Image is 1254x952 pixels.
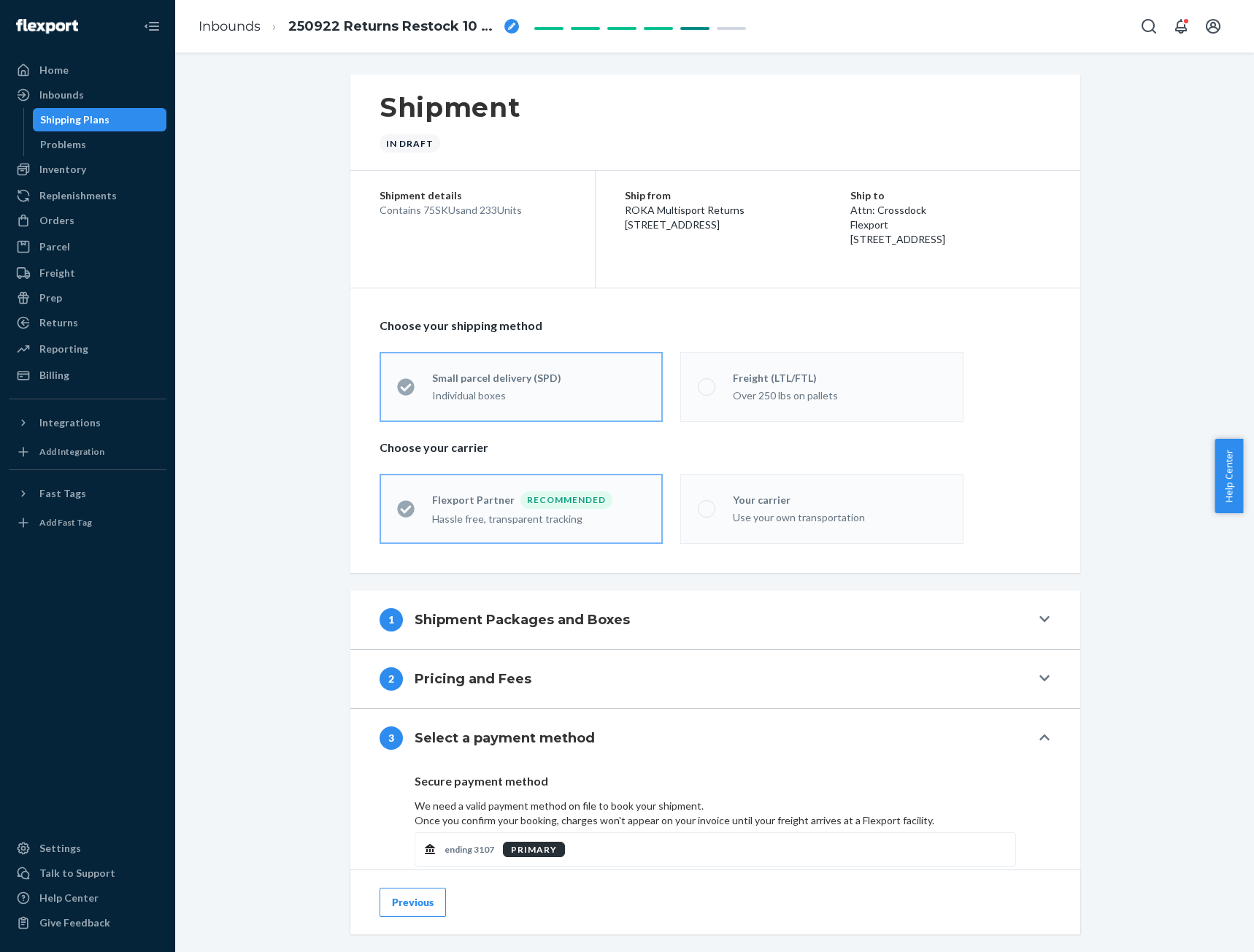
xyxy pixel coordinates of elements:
[380,608,403,632] div: 1
[39,188,117,203] div: Replenishments
[16,19,78,34] img: Flexport logo
[1134,12,1163,41] button: Open Search Box
[39,162,86,177] div: Inventory
[850,203,1051,218] p: Attn: Crossdock
[40,112,109,127] div: Shipping Plans
[39,915,110,930] div: Give Feedback
[39,315,78,330] div: Returns
[39,516,92,529] div: Add Fast Tag
[380,188,566,203] p: Shipment details
[9,364,166,387] a: Billing
[380,134,440,153] div: In draft
[39,841,81,856] div: Settings
[39,415,101,430] div: Integrations
[1166,12,1196,41] button: Open notifications
[733,388,946,403] div: Over 250 lbs on pallets
[39,239,70,254] div: Parcel
[39,486,86,501] div: Fast Tags
[350,591,1080,649] button: 1Shipment Packages and Boxes
[380,667,403,691] div: 2
[9,83,166,107] a: Inbounds
[380,203,566,218] div: Contains 75 SKUs and 233 Units
[9,337,166,361] a: Reporting
[9,235,166,258] a: Parcel
[39,63,69,77] div: Home
[9,440,166,464] a: Add Integration
[40,137,86,152] div: Problems
[39,891,99,905] div: Help Center
[1215,439,1243,513] button: Help Center
[432,388,645,403] div: Individual boxes
[9,911,166,934] button: Give Feedback
[415,610,630,629] h4: Shipment Packages and Boxes
[432,512,645,526] div: Hassle free, transparent tracking
[33,133,167,156] a: Problems
[9,861,166,885] a: Talk to Support
[415,799,1016,828] p: We need a valid payment method on file to book your shipment.
[39,445,104,458] div: Add Integration
[288,18,499,37] span: 250922 Returns Restock 10 Box
[9,286,166,310] a: Prep
[380,318,1051,334] p: Choose your shipping method
[850,233,945,245] span: [STREET_ADDRESS]
[380,439,1051,456] p: Choose your carrier
[1199,12,1228,41] button: Open account menu
[9,837,166,860] a: Settings
[733,510,946,525] div: Use your own transportation
[520,491,612,509] div: Recommended
[350,650,1080,708] button: 2Pricing and Fees
[9,209,166,232] a: Orders
[380,92,520,123] h1: Shipment
[625,204,745,231] span: ROKA Multisport Returns [STREET_ADDRESS]
[9,411,166,434] button: Integrations
[39,342,88,356] div: Reporting
[380,888,446,917] button: Previous
[415,729,595,748] h4: Select a payment method
[415,813,1016,828] p: Once you confirm your booking, charges won't appear on your invoice until your freight arrives at...
[503,842,565,857] div: PRIMARY
[137,12,166,41] button: Close Navigation
[33,108,167,131] a: Shipping Plans
[9,482,166,505] button: Fast Tags
[39,866,115,880] div: Talk to Support
[850,188,1051,203] p: Ship to
[39,213,74,228] div: Orders
[625,188,850,203] p: Ship from
[9,261,166,285] a: Freight
[39,291,62,305] div: Prep
[9,184,166,207] a: Replenishments
[415,773,1016,790] p: Secure payment method
[432,371,645,385] div: Small parcel delivery (SPD)
[187,5,531,48] ol: breadcrumbs
[9,158,166,181] a: Inventory
[9,58,166,82] a: Home
[380,726,403,750] div: 3
[199,18,261,34] a: Inbounds
[39,266,75,280] div: Freight
[850,218,1051,232] p: Flexport
[432,493,520,507] div: Flexport Partner
[733,493,946,507] div: Your carrier
[350,709,1080,767] button: 3Select a payment method
[9,311,166,334] a: Returns
[415,669,531,688] h4: Pricing and Fees
[39,88,84,102] div: Inbounds
[9,886,166,910] a: Help Center
[445,843,494,856] p: ending 3107
[9,511,166,534] a: Add Fast Tag
[733,371,946,385] div: Freight (LTL/FTL)
[39,368,69,383] div: Billing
